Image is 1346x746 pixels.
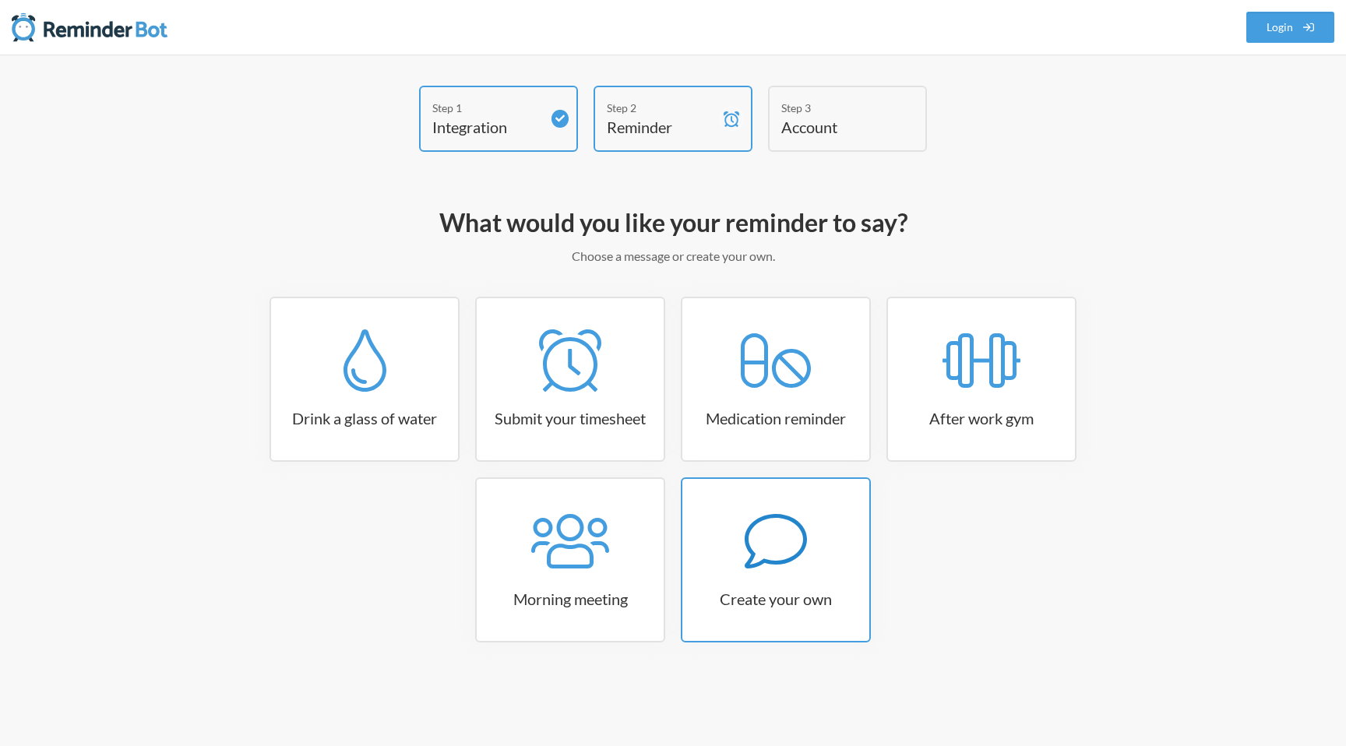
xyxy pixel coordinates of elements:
h3: Morning meeting [477,588,664,610]
h3: Create your own [682,588,869,610]
h3: Medication reminder [682,407,869,429]
div: Step 1 [432,100,541,116]
h3: Submit your timesheet [477,407,664,429]
p: Choose a message or create your own. [221,247,1125,266]
img: Reminder Bot [12,12,167,43]
h4: Integration [432,116,541,138]
div: Step 3 [781,100,890,116]
h4: Account [781,116,890,138]
div: Step 2 [607,100,716,116]
h2: What would you like your reminder to say? [221,206,1125,239]
h3: Drink a glass of water [271,407,458,429]
a: Login [1246,12,1335,43]
h3: After work gym [888,407,1075,429]
h4: Reminder [607,116,716,138]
